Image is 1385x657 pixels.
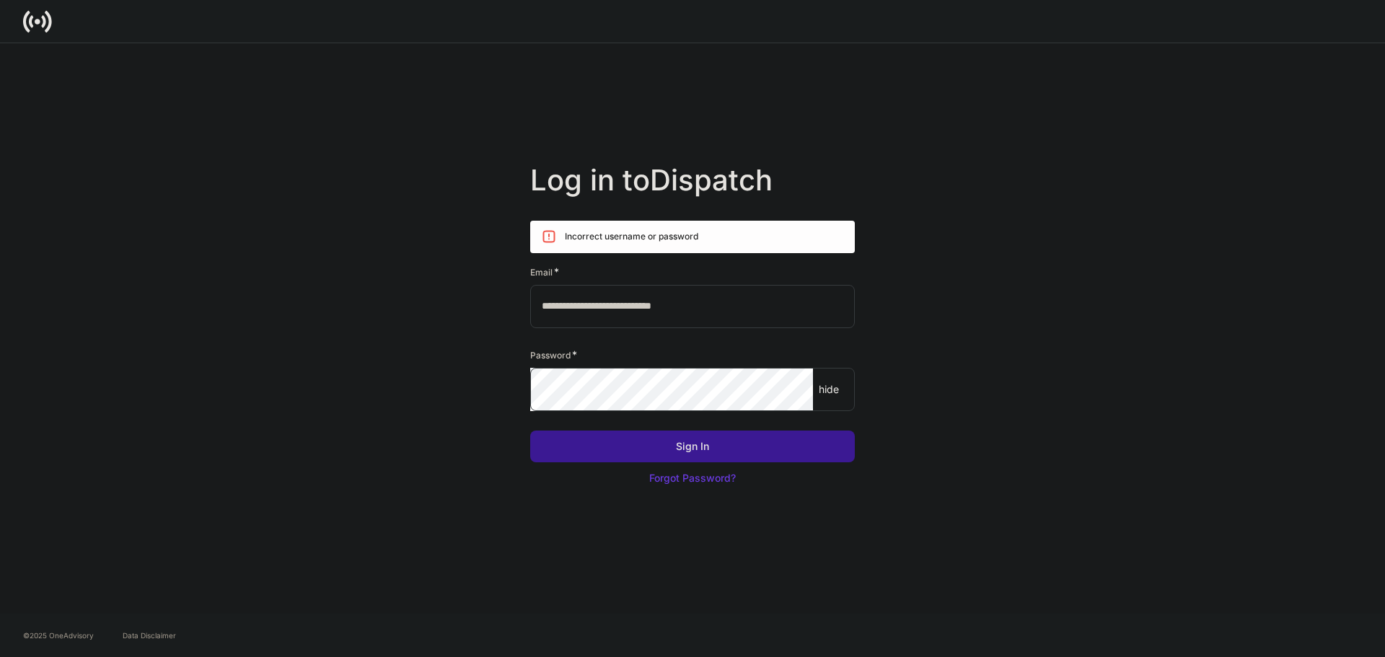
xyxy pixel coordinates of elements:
div: Incorrect username or password [565,225,698,249]
span: © 2025 OneAdvisory [23,630,94,641]
button: Sign In [530,431,855,462]
a: Data Disclaimer [123,630,176,641]
p: hide [819,382,839,397]
button: Forgot Password? [530,462,855,494]
h2: Log in to Dispatch [530,163,855,221]
h6: Email [530,265,559,279]
h6: Password [530,348,577,362]
div: Sign In [676,439,709,454]
div: Forgot Password? [649,471,736,485]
